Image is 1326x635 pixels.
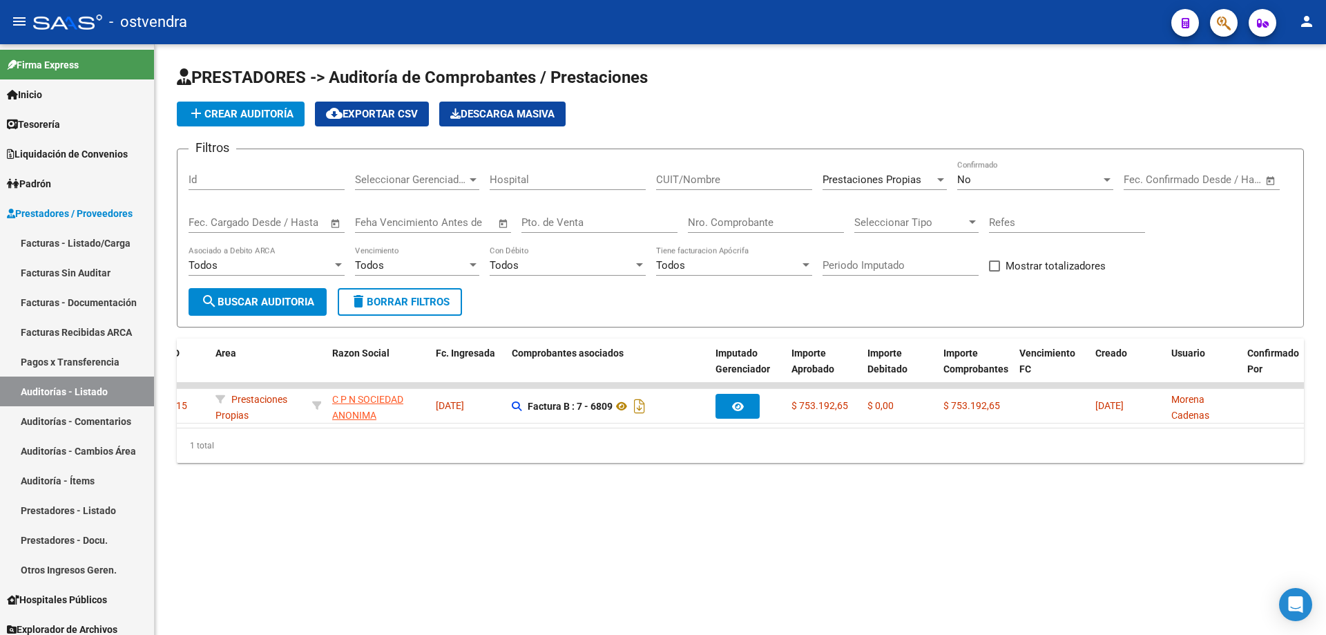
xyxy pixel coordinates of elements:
[201,293,218,310] mat-icon: search
[867,400,894,411] span: $ 0,00
[823,173,921,186] span: Prestaciones Propias
[496,216,512,231] button: Open calendar
[7,117,60,132] span: Tesorería
[1124,173,1180,186] input: Fecha inicio
[7,87,42,102] span: Inicio
[332,348,390,359] span: Razon Social
[786,339,862,399] datatable-header-cell: Importe Aprobado
[1192,173,1259,186] input: Fecha fin
[189,138,236,158] h3: Filtros
[436,400,464,411] span: [DATE]
[332,394,403,421] span: C P N SOCIEDAD ANONIMA
[215,348,236,359] span: Area
[512,348,624,359] span: Comprobantes asociados
[1171,348,1205,359] span: Usuario
[1019,348,1075,375] span: Vencimiento FC
[862,339,938,399] datatable-header-cell: Importe Debitado
[439,102,566,126] app-download-masive: Descarga masiva de comprobantes (adjuntos)
[201,296,314,308] span: Buscar Auditoria
[1247,348,1299,375] span: Confirmado Por
[1263,173,1279,189] button: Open calendar
[1090,339,1166,399] datatable-header-cell: Creado
[1171,394,1209,421] span: Morena Cadenas
[7,592,107,607] span: Hospitales Públicos
[957,173,971,186] span: No
[188,108,294,120] span: Crear Auditoría
[430,339,506,399] datatable-header-cell: Fc. Ingresada
[528,401,613,412] strong: Factura B : 7 - 6809
[656,259,685,272] span: Todos
[257,216,324,229] input: Fecha fin
[350,293,367,310] mat-icon: delete
[1095,400,1124,411] span: [DATE]
[109,7,187,37] span: - ostvendra
[1006,258,1106,274] span: Mostrar totalizadores
[439,102,566,126] button: Descarga Masiva
[938,339,1014,399] datatable-header-cell: Importe Comprobantes
[631,395,648,417] i: Descargar documento
[791,348,834,375] span: Importe Aprobado
[177,102,305,126] button: Crear Auditoría
[7,176,51,191] span: Padrón
[1279,588,1312,621] div: Open Intercom Messenger
[355,259,384,272] span: Todos
[171,400,187,411] span: 415
[943,400,1000,411] span: $ 753.192,65
[177,68,648,87] span: PRESTADORES -> Auditoría de Comprobantes / Prestaciones
[350,296,450,308] span: Borrar Filtros
[490,259,519,272] span: Todos
[326,105,343,122] mat-icon: cloud_download
[7,146,128,162] span: Liquidación de Convenios
[355,173,467,186] span: Seleccionar Gerenciador
[1095,348,1127,359] span: Creado
[1298,13,1315,30] mat-icon: person
[1014,339,1090,399] datatable-header-cell: Vencimiento FC
[326,108,418,120] span: Exportar CSV
[332,392,425,421] div: - 30707816836
[436,348,495,359] span: Fc. Ingresada
[189,288,327,316] button: Buscar Auditoria
[215,394,287,421] span: Prestaciones Propias
[11,13,28,30] mat-icon: menu
[7,57,79,73] span: Firma Express
[867,348,907,375] span: Importe Debitado
[165,339,210,399] datatable-header-cell: ID
[328,216,344,231] button: Open calendar
[177,428,1304,463] div: 1 total
[210,339,307,399] datatable-header-cell: Area
[189,216,244,229] input: Fecha inicio
[327,339,430,399] datatable-header-cell: Razon Social
[710,339,786,399] datatable-header-cell: Imputado Gerenciador
[188,105,204,122] mat-icon: add
[854,216,966,229] span: Seleccionar Tipo
[943,348,1008,375] span: Importe Comprobantes
[7,206,133,221] span: Prestadores / Proveedores
[506,339,710,399] datatable-header-cell: Comprobantes asociados
[315,102,429,126] button: Exportar CSV
[450,108,555,120] span: Descarga Masiva
[1242,339,1318,399] datatable-header-cell: Confirmado Por
[189,259,218,272] span: Todos
[791,400,848,411] span: $ 753.192,65
[1166,339,1242,399] datatable-header-cell: Usuario
[715,348,770,375] span: Imputado Gerenciador
[338,288,462,316] button: Borrar Filtros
